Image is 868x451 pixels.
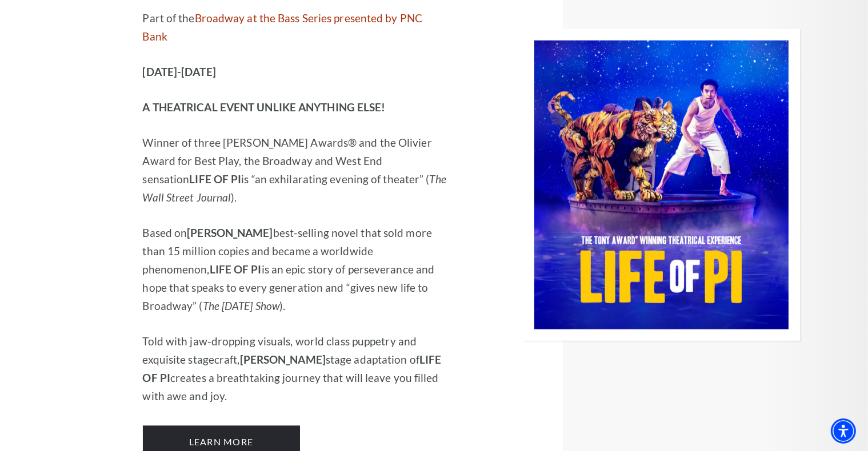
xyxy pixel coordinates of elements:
div: Accessibility Menu [831,418,856,444]
strong: [PERSON_NAME] [240,353,326,366]
a: Broadway at the Bass Series presented by PNC Bank [143,11,423,43]
strong: [DATE]-[DATE] [143,65,216,78]
p: Based on best-selling novel that sold more than 15 million copies and became a worldwide phenomen... [143,224,449,315]
em: The [DATE] Show [203,299,280,312]
img: Performing Arts Fort Worth Presents [523,29,800,341]
strong: LIFE OF PI [189,172,241,186]
strong: LIFE OF PI [210,263,262,276]
p: Told with jaw-dropping visuals, world class puppetry and exquisite stagecraft, stage adaptation o... [143,332,449,405]
p: Part of the [143,9,449,46]
strong: [PERSON_NAME] [187,226,273,239]
strong: A THEATRICAL EVENT UNLIKE ANYTHING ELSE! [143,100,386,114]
p: Winner of three [PERSON_NAME] Awards® and the Olivier Award for Best Play, the Broadway and West ... [143,134,449,207]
